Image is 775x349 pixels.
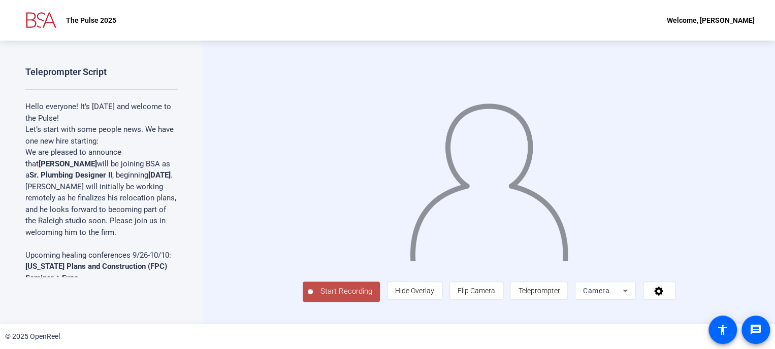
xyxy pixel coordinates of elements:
img: OpenReel logo [20,10,61,30]
p: Upcoming healing conferences 9/26-10/10: [25,250,178,261]
span: Flip Camera [458,287,495,295]
p: The Pulse 2025 [66,14,116,26]
button: Hide Overlay [387,282,442,300]
span: Hide Overlay [395,287,434,295]
span: Start Recording [313,286,380,297]
button: Flip Camera [449,282,503,300]
p: Hello everyone! It’s [DATE] and welcome to the Pulse! [25,101,178,124]
strong: [DATE] [148,170,171,180]
div: © 2025 OpenReel [5,331,60,342]
button: Teleprompter [510,282,568,300]
mat-icon: accessibility [717,324,729,336]
strong: Sr. Plumbing Designer II [29,170,112,180]
button: Start Recording [303,282,380,302]
div: Welcome, [PERSON_NAME] [667,14,755,26]
p: Let’s start with some people news. We have one new hire starting: [25,124,178,147]
span: Camera [583,287,609,295]
img: overlay [408,94,569,261]
p: We are pleased to announce that will be joining BSA as a , beginning . [PERSON_NAME] will initial... [25,147,178,238]
strong: [PERSON_NAME] [39,159,97,168]
mat-icon: message [750,324,762,336]
span: Teleprompter [518,287,560,295]
div: Teleprompter Script [25,66,107,78]
strong: [US_STATE] Plans and Construction (FPC) Seminar + Expo [25,262,167,283]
